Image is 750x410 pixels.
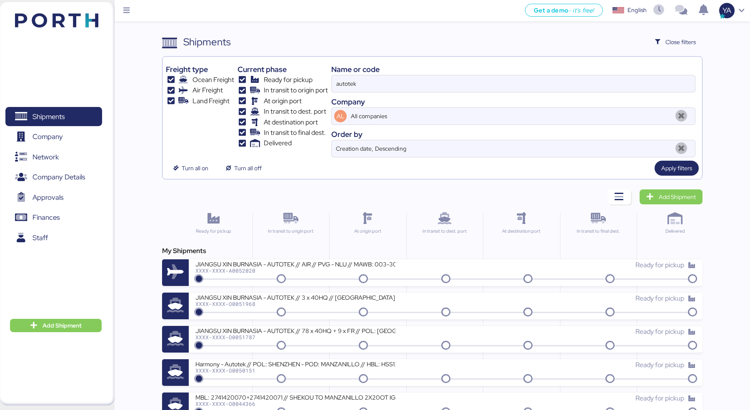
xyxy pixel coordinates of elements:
[722,5,731,16] span: YA
[264,107,326,117] span: In transit to dest. port
[333,228,402,235] div: At origin port
[410,228,479,235] div: In transit to dest. port
[264,85,328,95] span: In transit to origin port
[665,37,696,47] span: Close filters
[264,96,302,106] span: At origin port
[635,360,684,369] span: Ready for pickup
[487,228,556,235] div: At destination port
[162,246,702,256] div: My Shipments
[635,294,684,303] span: Ready for pickup
[564,228,633,235] div: In transit to final dest.
[195,260,395,267] div: JIANGSU XIN BURNASIA - AUTOTEK // AIR // PVG - NLU // MAWB: 003-30545970 - HAWBL: XBY2508008
[648,35,702,50] button: Close filters
[659,192,696,202] span: Add Shipment
[234,163,262,173] span: Turn all off
[183,35,231,50] div: Shipments
[635,394,684,403] span: Ready for pickup
[264,117,318,127] span: At destination port
[635,261,684,269] span: Ready for pickup
[331,129,695,140] div: Order by
[635,327,684,336] span: Ready for pickup
[32,151,59,163] span: Network
[337,112,345,121] span: AL
[192,75,234,85] span: Ocean Freight
[655,161,699,176] button: Apply filters
[32,191,63,204] span: Approvals
[5,127,102,147] a: Company
[195,268,395,273] div: XXXX-XXXX-A0052020
[5,188,102,207] a: Approvals
[331,96,695,107] div: Company
[5,168,102,187] a: Company Details
[192,96,230,106] span: Land Freight
[195,368,395,373] div: XXXX-XXXX-O0050151
[640,228,710,235] div: Delivered
[195,334,395,340] div: XXXX-XXXX-O0051787
[195,293,395,301] div: JIANGSU XIN BURNASIA - AUTOTEK // 3 x 40HQ // [GEOGRAPHIC_DATA] - MANZANILLO // MBL: SHSI50262200...
[179,228,248,235] div: Ready for pickup
[10,319,102,332] button: Add Shipment
[264,138,292,148] span: Delivered
[195,401,395,407] div: XXXX-XXXX-O0044366
[192,85,223,95] span: Air Freight
[349,108,671,124] input: AL
[5,107,102,126] a: Shipments
[32,111,65,123] span: Shipments
[32,232,48,244] span: Staff
[264,128,326,138] span: In transit to final dest.
[195,327,395,334] div: JIANGSU XIN BURNASIA - AUTOTEK // 78 x 40HQ + 9 x FR // POL: [GEOGRAPHIC_DATA] POD: MANZANILLO //...
[195,360,395,367] div: Harmony - Autotek // POL: SHENZHEN - POD: MANZANILLO // HBL: HSS1250 // MBL: OOLU2755956250 // BK...
[5,208,102,227] a: Finances
[264,75,312,85] span: Ready for pickup
[5,228,102,247] a: Staff
[195,301,395,307] div: XXXX-XXXX-O0051968
[256,228,325,235] div: In transit to origin port
[32,211,60,224] span: Finances
[120,4,134,18] button: Menu
[42,321,82,330] span: Add Shipment
[32,171,85,183] span: Company Details
[331,64,695,75] div: Name or code
[166,161,215,176] button: Turn all on
[640,189,702,204] a: Add Shipment
[5,147,102,166] a: Network
[627,6,647,15] div: English
[237,64,328,75] div: Current phase
[661,163,692,173] span: Apply filters
[166,64,234,75] div: Freight type
[195,393,395,400] div: MBL: 2741420070+2741420071 // SHEKOU TO MANZANILLO 2X20OT IG ETD 8.21 VIA OOCL // IN240276/CTD230...
[218,161,268,176] button: Turn all off
[182,163,208,173] span: Turn all on
[32,131,63,143] span: Company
